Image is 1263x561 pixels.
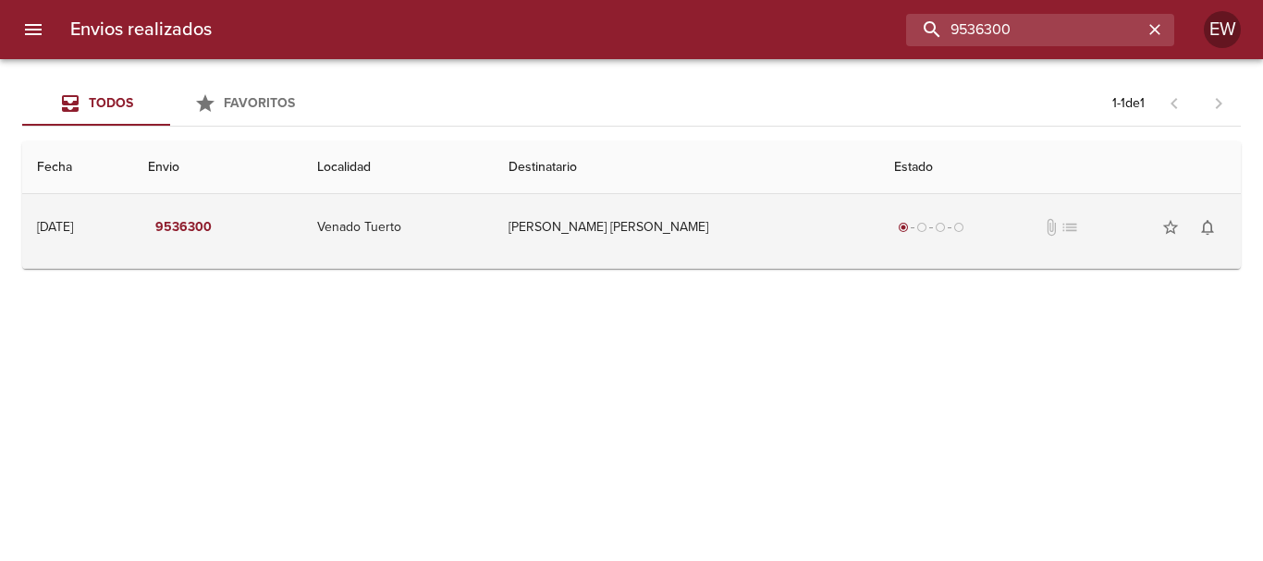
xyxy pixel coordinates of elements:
[1152,93,1196,112] span: Pagina anterior
[1152,209,1189,246] button: Agregar a favoritos
[906,14,1143,46] input: buscar
[37,219,73,235] div: [DATE]
[1112,94,1145,113] p: 1 - 1 de 1
[879,141,1241,194] th: Estado
[224,95,295,111] span: Favoritos
[133,141,303,194] th: Envio
[935,222,946,233] span: radio_button_unchecked
[89,95,133,111] span: Todos
[898,222,909,233] span: radio_button_checked
[11,7,55,52] button: menu
[22,141,1241,269] table: Tabla de envíos del cliente
[70,15,212,44] h6: Envios realizados
[1061,218,1079,237] span: No tiene pedido asociado
[494,141,879,194] th: Destinatario
[1042,218,1061,237] span: No tiene documentos adjuntos
[1198,218,1217,237] span: notifications_none
[953,222,964,233] span: radio_button_unchecked
[148,211,219,245] button: 9536300
[916,222,927,233] span: radio_button_unchecked
[155,216,212,239] em: 9536300
[1189,209,1226,246] button: Activar notificaciones
[22,141,133,194] th: Fecha
[22,81,318,126] div: Tabs Envios
[1204,11,1241,48] div: EW
[1196,81,1241,126] span: Pagina siguiente
[1161,218,1180,237] span: star_border
[1204,11,1241,48] div: Abrir información de usuario
[894,218,968,237] div: Generado
[494,194,879,261] td: [PERSON_NAME] [PERSON_NAME]
[302,194,494,261] td: Venado Tuerto
[302,141,494,194] th: Localidad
